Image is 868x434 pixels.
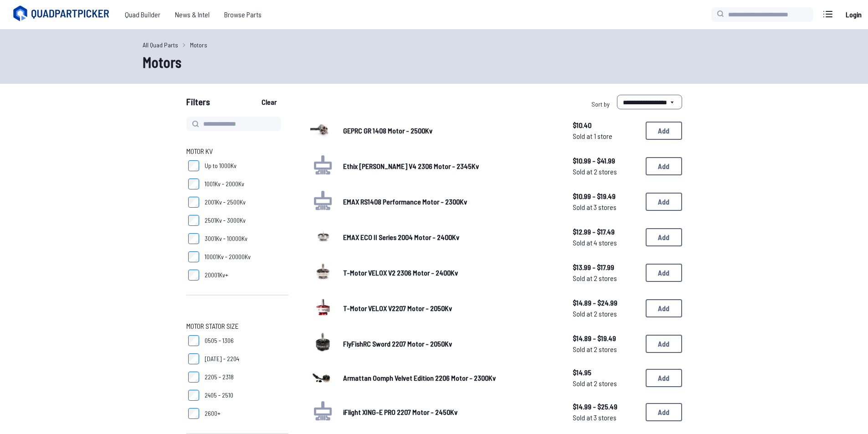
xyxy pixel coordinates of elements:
span: Sold at 3 stores [573,412,638,423]
input: 2501Kv - 3000Kv [188,215,199,226]
span: EMAX ECO II Series 2004 Motor - 2400Kv [343,233,459,241]
input: [DATE] - 2204 [188,353,199,364]
a: Ethix [PERSON_NAME] V4 2306 Motor - 2345Kv [343,161,558,172]
a: FlyFishRC Sword 2207 Motor - 2050Kv [343,338,558,349]
span: Sold at 1 store [573,131,638,142]
span: 3001Kv - 10000Kv [205,234,247,243]
span: 2501Kv - 3000Kv [205,216,246,225]
a: Login [842,5,864,24]
span: $12.99 - $17.49 [573,226,638,237]
a: image [310,294,336,322]
a: All Quad Parts [143,40,178,50]
input: 2205 - 2318 [188,372,199,383]
span: Motor KV [186,146,213,157]
a: Motors [190,40,207,50]
input: 10001Kv - 20000Kv [188,251,199,262]
a: image [310,117,336,145]
span: 20001Kv+ [205,271,228,280]
a: News & Intel [168,5,217,24]
span: Sold at 2 stores [573,308,638,319]
span: Filters [186,95,210,113]
a: T-Motor VELOX V2 2306 Motor - 2400Kv [343,267,558,278]
button: Add [646,335,682,353]
select: Sort by [617,95,682,109]
a: EMAX ECO II Series 2004 Motor - 2400Kv [343,232,558,243]
span: Sold at 3 stores [573,202,638,213]
span: Motor Stator Size [186,321,239,332]
span: $10.99 - $19.49 [573,191,638,202]
span: Sold at 2 stores [573,273,638,284]
button: Clear [254,95,284,109]
a: iFlight XING-E PRO 2207 Motor - 2450Kv [343,407,558,418]
span: $10.40 [573,120,638,131]
a: Armattan Oomph Velvet Edition 2206 Motor - 2300Kv [343,373,558,383]
input: 2405 - 2510 [188,390,199,401]
img: image [310,223,336,249]
span: Up to 1000Kv [205,161,236,170]
a: Browse Parts [217,5,269,24]
span: $10.99 - $41.99 [573,155,638,166]
img: image [310,117,336,142]
span: T-Motor VELOX V2 2306 Motor - 2400Kv [343,268,458,277]
span: $14.99 - $25.49 [573,401,638,412]
button: Add [646,193,682,211]
span: EMAX RS1408 Performance Motor - 2300Kv [343,197,467,206]
input: 0505 - 1306 [188,335,199,346]
img: image [310,330,336,355]
span: GEPRC GR 1408 Motor - 2500Kv [343,126,432,135]
span: 2405 - 2510 [205,391,233,400]
input: 2600+ [188,408,199,419]
input: 20001Kv+ [188,270,199,281]
a: image [310,365,336,391]
h1: Motors [143,51,726,73]
button: Add [646,403,682,421]
img: image [310,369,336,386]
button: Add [646,369,682,387]
span: [DATE] - 2204 [205,354,239,363]
span: 2205 - 2318 [205,373,234,382]
button: Add [646,157,682,175]
input: 1001Kv - 2000Kv [188,179,199,189]
img: image [310,294,336,320]
span: FlyFishRC Sword 2207 Motor - 2050Kv [343,339,452,348]
button: Add [646,264,682,282]
button: Add [646,299,682,317]
span: Sold at 4 stores [573,237,638,248]
a: EMAX RS1408 Performance Motor - 2300Kv [343,196,558,207]
span: Ethix [PERSON_NAME] V4 2306 Motor - 2345Kv [343,162,479,170]
a: image [310,223,336,251]
span: T-Motor VELOX V2207 Motor - 2050Kv [343,304,452,312]
span: 10001Kv - 20000Kv [205,252,251,261]
input: Up to 1000Kv [188,160,199,171]
span: 0505 - 1306 [205,336,234,345]
button: Add [646,122,682,140]
input: 2001Kv - 2500Kv [188,197,199,208]
span: Sold at 2 stores [573,378,638,389]
span: $13.99 - $17.99 [573,262,638,273]
span: Sold at 2 stores [573,344,638,355]
span: $14.95 [573,367,638,378]
span: iFlight XING-E PRO 2207 Motor - 2450Kv [343,408,457,416]
span: Sort by [591,100,610,108]
span: $14.89 - $19.49 [573,333,638,344]
a: Quad Builder [118,5,168,24]
a: GEPRC GR 1408 Motor - 2500Kv [343,125,558,136]
span: Armattan Oomph Velvet Edition 2206 Motor - 2300Kv [343,373,496,382]
span: 2600+ [205,409,221,418]
a: T-Motor VELOX V2207 Motor - 2050Kv [343,303,558,314]
span: 1001Kv - 2000Kv [205,179,244,189]
img: image [310,259,336,284]
span: Sold at 2 stores [573,166,638,177]
input: 3001Kv - 10000Kv [188,233,199,244]
span: 2001Kv - 2500Kv [205,198,246,207]
span: $14.89 - $24.99 [573,297,638,308]
a: image [310,259,336,287]
a: image [310,330,336,358]
button: Add [646,228,682,246]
